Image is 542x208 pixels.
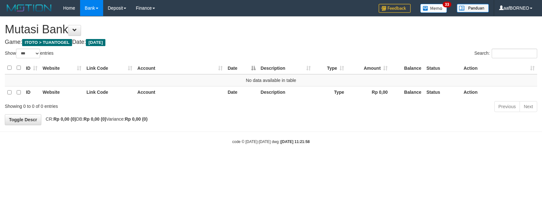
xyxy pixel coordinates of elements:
[457,4,489,12] img: panduan.png
[84,116,106,122] strong: Rp 0,00 (0)
[420,4,447,13] img: Button%20Memo.svg
[40,62,84,74] th: Website: activate to sort column ascending
[443,2,451,7] span: 33
[22,39,72,46] span: ITOTO > TUANTOGEL
[424,86,461,99] th: Status
[53,116,76,122] strong: Rp 0,00 (0)
[390,62,424,74] th: Balance
[84,62,135,74] th: Link Code: activate to sort column ascending
[347,86,390,99] th: Rp 0,00
[281,140,310,144] strong: [DATE] 11:21:58
[5,39,537,45] h4: Game: Date:
[23,62,40,74] th: ID: activate to sort column ascending
[5,114,41,125] a: Toggle Descr
[135,86,225,99] th: Account
[16,49,40,58] select: Showentries
[390,86,424,99] th: Balance
[225,62,258,74] th: Date: activate to sort column descending
[5,23,537,36] h1: Mutasi Bank
[258,86,314,99] th: Description
[258,62,314,74] th: Description: activate to sort column ascending
[347,62,390,74] th: Amount: activate to sort column ascending
[84,86,135,99] th: Link Code
[379,4,411,13] img: Feedback.jpg
[313,62,347,74] th: Type: activate to sort column ascending
[135,62,225,74] th: Account: activate to sort column ascending
[461,62,537,74] th: Action: activate to sort column ascending
[461,86,537,99] th: Action
[40,86,84,99] th: Website
[492,49,537,58] input: Search:
[232,140,310,144] small: code © [DATE]-[DATE] dwg |
[494,101,520,112] a: Previous
[5,74,537,86] td: No data available in table
[5,100,221,109] div: Showing 0 to 0 of 0 entries
[43,116,148,122] span: CR: DB: Variance:
[474,49,537,58] label: Search:
[5,49,53,58] label: Show entries
[5,3,53,13] img: MOTION_logo.png
[125,116,148,122] strong: Rp 0,00 (0)
[424,62,461,74] th: Status
[86,39,105,46] span: [DATE]
[23,86,40,99] th: ID
[225,86,258,99] th: Date
[520,101,537,112] a: Next
[313,86,347,99] th: Type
